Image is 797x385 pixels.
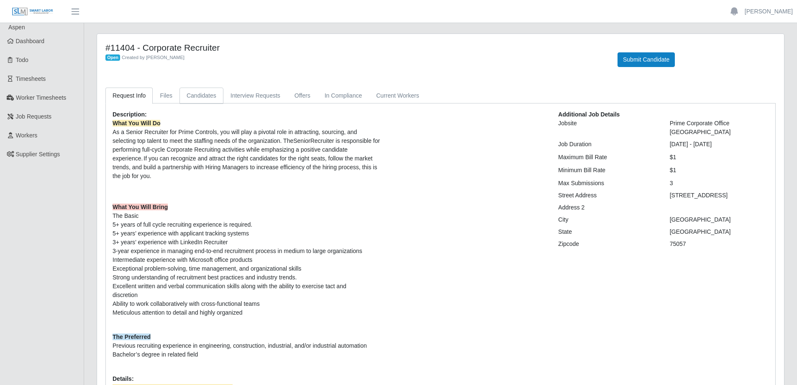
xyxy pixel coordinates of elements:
a: Interview Requests [223,88,287,104]
h4: #11404 - Corporate Recruiter [105,42,605,53]
span: Supplier Settings [16,151,60,158]
a: Current Workers [369,88,426,104]
div: Job Duration [552,140,663,149]
div: $1 [664,153,775,162]
div: [DATE] - [DATE] [664,140,775,149]
strong: The Preferred [113,333,151,340]
div: Minimum Bill Rate [552,166,663,175]
div: Street Address [552,191,663,200]
a: [PERSON_NAME] [745,7,793,16]
a: In Compliance [318,88,369,104]
strong: What You Will Bring [113,204,168,210]
span: As a Senior Recruiter for Prime Controls, you will play a pivotal role in attracting, sourcing, a... [113,120,380,179]
span: Todo [16,57,28,63]
div: Prime Corporate Office [GEOGRAPHIC_DATA] [664,119,775,137]
span: Created by [PERSON_NAME] [122,55,185,60]
div: 3 [664,179,775,188]
div: $1 [664,166,775,175]
button: Submit Candidate [618,52,675,67]
div: Address 2 [552,203,663,212]
b: Additional Job Details [558,111,620,118]
div: Maximum Bill Rate [552,153,663,162]
p: The Basic 5+ years of full cycle recruiting experience is required. 5+ years’ experience with app... [113,203,546,326]
span: Job Requests [16,113,52,120]
a: Offers [287,88,318,104]
a: Candidates [179,88,223,104]
div: [STREET_ADDRESS] [664,191,775,200]
span: Workers [16,132,38,139]
div: Jobsite [552,119,663,137]
div: [GEOGRAPHIC_DATA] [664,227,775,236]
div: Zipcode [552,240,663,248]
img: SLM Logo [12,7,54,16]
div: 75057 [664,240,775,248]
span: Worker Timesheets [16,94,66,101]
b: Details: [113,375,134,382]
div: City [552,215,663,224]
div: Max Submissions [552,179,663,188]
span: Dashboard [16,38,45,44]
span: Timesheets [16,75,46,82]
p: Previous recruiting experience in engineering, construction, industrial, and/or industrial automa... [113,333,546,359]
span: Open [105,54,120,61]
b: Description: [113,111,147,118]
div: [GEOGRAPHIC_DATA] [664,215,775,224]
strong: What You Will Do [113,120,160,127]
span: Aspen [8,24,25,31]
a: Request Info [105,88,153,104]
div: State [552,227,663,236]
a: Files [153,88,179,104]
